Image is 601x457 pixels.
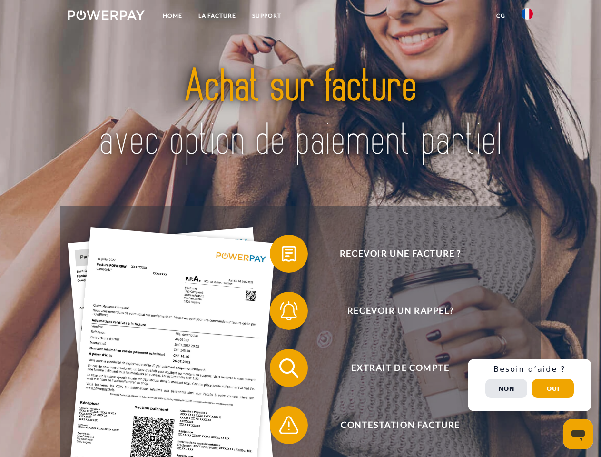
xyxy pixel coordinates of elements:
span: Recevoir un rappel? [284,292,517,330]
img: qb_warning.svg [277,413,301,437]
button: Contestation Facture [270,406,517,444]
a: Support [244,7,289,24]
img: title-powerpay_fr.svg [91,46,510,182]
iframe: Bouton de lancement de la fenêtre de messagerie [563,419,593,449]
img: qb_bell.svg [277,299,301,323]
h3: Besoin d’aide ? [473,365,586,374]
span: Extrait de compte [284,349,517,387]
img: qb_search.svg [277,356,301,380]
a: LA FACTURE [190,7,244,24]
img: logo-powerpay-white.svg [68,10,145,20]
button: Oui [532,379,574,398]
div: Schnellhilfe [468,359,591,411]
img: fr [522,8,533,20]
button: Non [485,379,527,398]
button: Recevoir un rappel? [270,292,517,330]
a: CG [488,7,513,24]
button: Extrait de compte [270,349,517,387]
span: Recevoir une facture ? [284,235,517,273]
img: qb_bill.svg [277,242,301,266]
button: Recevoir une facture ? [270,235,517,273]
span: Contestation Facture [284,406,517,444]
a: Home [155,7,190,24]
